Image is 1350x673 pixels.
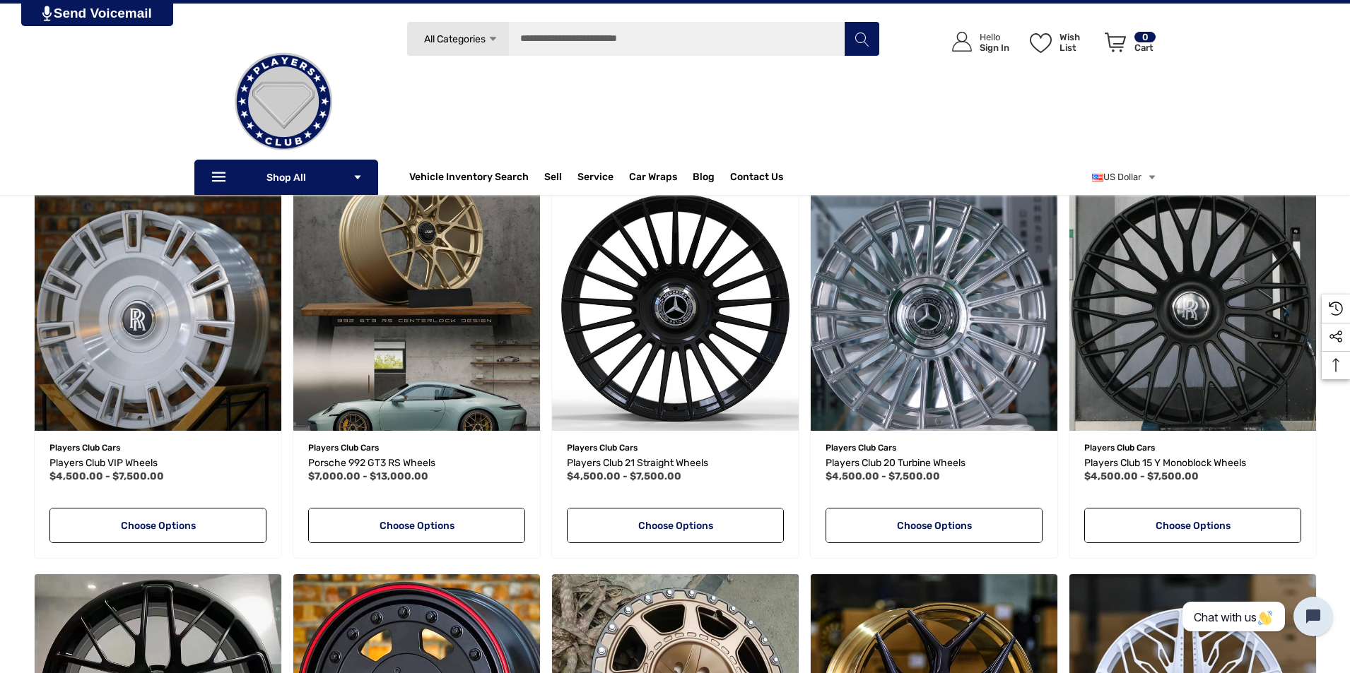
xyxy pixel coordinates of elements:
a: Sell [544,163,577,191]
a: Choose Options [308,508,525,543]
img: Players Club 20 Turbine Forged Monoblock Wheels [811,184,1057,431]
a: Players Club 20 Turbine Wheels,Price range from $4,500.00 to $7,500.00 [826,455,1043,472]
a: Choose Options [567,508,784,543]
a: Sign in [936,18,1016,66]
span: All Categories [423,33,485,45]
span: Players Club 21 Straight Wheels [567,457,708,469]
a: Cart with 0 items [1098,18,1157,73]
a: Players Club 21 Straight Wheels,Price range from $4,500.00 to $7,500.00 [567,455,784,472]
span: Players Club 20 Turbine Wheels [826,457,965,469]
a: Players Club 15 Y Monoblock Wheels,Price range from $4,500.00 to $7,500.00 [1069,184,1316,431]
span: $4,500.00 - $7,500.00 [567,470,681,482]
span: Sell [544,171,562,186]
img: Players Club 21 Straight Monoblock Wheels [552,184,799,431]
img: Players Club VIP Monoblock Forged Wheels [35,184,281,431]
span: $4,500.00 - $7,500.00 [1084,470,1199,482]
img: Players Club 15 Y Monoblock Wheels [1069,184,1316,431]
a: Choose Options [49,508,266,543]
a: Service [577,171,614,186]
svg: Recently Viewed [1329,302,1343,316]
p: Players Club Cars [1084,439,1301,457]
svg: Top [1322,358,1350,372]
p: Hello [980,32,1009,42]
a: Contact Us [730,171,783,186]
a: Players Club 21 Straight Wheels,Price range from $4,500.00 to $7,500.00 [552,184,799,431]
p: 0 [1134,32,1156,42]
a: Players Club 20 Turbine Wheels,Price range from $4,500.00 to $7,500.00 [811,184,1057,431]
svg: Icon Line [210,169,231,186]
svg: Icon Arrow Down [488,34,498,44]
span: $4,500.00 - $7,500.00 [826,470,940,482]
a: Choose Options [826,508,1043,543]
a: Players Club VIP Wheels,Price range from $4,500.00 to $7,500.00 [49,455,266,472]
a: Porsche 992 GT3 RS Wheels,Price range from $7,000.00 to $13,000.00 [308,455,525,472]
p: Sign In [980,42,1009,53]
p: Cart [1134,42,1156,53]
p: Players Club Cars [308,439,525,457]
span: Car Wraps [629,171,677,186]
a: Choose Options [1084,508,1301,543]
svg: Icon Arrow Down [353,172,363,182]
a: All Categories Icon Arrow Down Icon Arrow Up [406,21,509,56]
span: $7,000.00 - $13,000.00 [308,470,428,482]
svg: Icon User Account [952,32,972,52]
a: Players Club 15 Y Monoblock Wheels,Price range from $4,500.00 to $7,500.00 [1084,455,1301,472]
p: Wish List [1060,32,1097,53]
p: Players Club Cars [49,439,266,457]
img: Porsche 992 GT3 RS Forged Wheels [293,184,540,431]
a: Blog [693,171,715,186]
svg: Social Media [1329,330,1343,344]
svg: Review Your Cart [1105,32,1126,52]
a: Porsche 992 GT3 RS Wheels,Price range from $7,000.00 to $13,000.00 [293,184,540,431]
button: Search [844,21,879,56]
span: $4,500.00 - $7,500.00 [49,470,164,482]
a: Players Club VIP Wheels,Price range from $4,500.00 to $7,500.00 [35,184,281,431]
img: PjwhLS0gR2VuZXJhdG9yOiBHcmF2aXQuaW8gLS0+PHN2ZyB4bWxucz0iaHR0cDovL3d3dy53My5vcmcvMjAwMC9zdmciIHhtb... [42,6,52,21]
p: Players Club Cars [826,439,1043,457]
a: Vehicle Inventory Search [409,171,529,186]
a: Car Wraps [629,163,693,191]
span: Players Club VIP Wheels [49,457,158,469]
img: Players Club | Cars For Sale [213,31,354,172]
span: Players Club 15 Y Monoblock Wheels [1084,457,1246,469]
a: Wish List Wish List [1023,18,1098,66]
svg: Wish List [1030,33,1052,53]
a: USD [1092,163,1157,191]
p: Players Club Cars [567,439,784,457]
span: Porsche 992 GT3 RS Wheels [308,457,435,469]
p: Shop All [194,160,378,195]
